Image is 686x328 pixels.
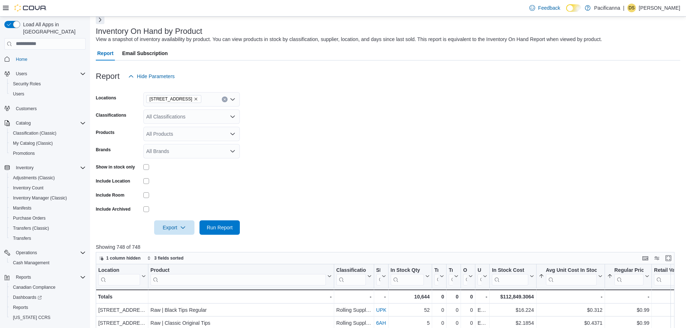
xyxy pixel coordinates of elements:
span: My Catalog (Classic) [10,139,86,148]
span: Users [13,69,86,78]
span: Inventory [16,165,33,171]
div: SKU URL [376,267,380,285]
span: Export [158,220,190,235]
button: In Stock Cost [492,267,534,285]
div: In Stock Qty [391,267,424,274]
span: 1881 Fort Street [146,95,201,103]
div: - [607,292,649,301]
button: Reports [13,273,34,282]
button: Unit Type [477,267,487,285]
button: Reports [1,272,89,282]
a: Home [13,55,30,64]
a: Classification (Classic) [10,129,59,138]
div: Transfer In Qty [434,267,438,285]
span: My Catalog (Classic) [13,140,53,146]
div: - [376,292,386,301]
div: On Order Qty [463,267,467,274]
button: Reports [7,302,89,313]
a: Users [10,90,27,98]
button: Manifests [7,203,89,213]
button: Users [13,69,30,78]
a: 6AHQ7V3V [376,320,402,326]
p: Pacificanna [594,4,620,12]
a: Dashboards [10,293,45,302]
span: Inventory Manager (Classic) [13,195,67,201]
button: Customers [1,103,89,114]
div: Avg Unit Cost In Stock [546,267,597,285]
button: My Catalog (Classic) [7,138,89,148]
button: Hide Parameters [125,69,178,84]
a: Customers [13,104,40,113]
div: 0 [449,306,458,314]
div: View a snapshot of inventory availability by product. You can view products in stock by classific... [96,36,602,43]
span: Cash Management [13,260,49,266]
span: Promotions [13,150,35,156]
button: In Stock Qty [391,267,430,285]
span: 3 fields sorted [154,255,183,261]
span: Dashboards [13,295,42,300]
span: Run Report [207,224,233,231]
span: Catalog [16,120,31,126]
span: Adjustments (Classic) [13,175,55,181]
span: Adjustments (Classic) [10,174,86,182]
a: Security Roles [10,80,44,88]
a: UPKE0EL2 [376,307,402,313]
div: 10,644 [391,292,430,301]
button: Users [7,89,89,99]
div: 5 [391,319,430,327]
span: Classification (Classic) [13,130,57,136]
span: Catalog [13,119,86,127]
label: Brands [96,147,111,153]
a: My Catalog (Classic) [10,139,56,148]
div: $0.4371 [539,319,602,327]
span: Reports [16,274,31,280]
div: $0.99 [607,306,649,314]
span: [STREET_ADDRESS] [149,95,192,103]
label: Products [96,130,115,135]
span: Inventory Count [13,185,44,191]
div: $0.99 [607,319,649,327]
button: Transfer Out Qty [449,267,458,285]
button: Product [151,267,332,285]
div: 52 [391,306,430,314]
span: Canadian Compliance [13,284,55,290]
span: Transfers [10,234,86,243]
button: Transfers (Classic) [7,223,89,233]
span: Dashboards [10,293,86,302]
div: 0 [463,292,473,301]
button: Cash Management [7,258,89,268]
div: - [477,292,487,301]
button: Catalog [13,119,33,127]
p: [PERSON_NAME] [639,4,680,12]
a: Inventory Count [10,184,46,192]
button: Operations [1,248,89,258]
button: Open list of options [230,131,236,137]
div: Transfer Out Qty [449,267,453,285]
span: [US_STATE] CCRS [13,315,50,320]
label: Show in stock only [96,164,135,170]
button: Inventory [1,163,89,173]
div: Classification [336,267,366,274]
a: Manifests [10,204,34,212]
button: Transfer In Qty [434,267,444,285]
div: 0 [449,292,458,301]
div: Each [477,319,487,327]
div: 0 [434,306,444,314]
button: Users [1,69,89,79]
a: Canadian Compliance [10,283,58,292]
button: 3 fields sorted [144,254,186,262]
button: Transfers [7,233,89,243]
div: Location [98,267,140,274]
span: Home [16,57,27,62]
h3: Report [96,72,120,81]
div: Avg Unit Cost In Stock [546,267,597,274]
span: Home [13,55,86,64]
div: - [539,292,602,301]
div: Regular Price [614,267,644,285]
a: Promotions [10,149,38,158]
span: Inventory [13,163,86,172]
div: $112,849.3064 [492,292,534,301]
div: 0 [434,292,444,301]
button: Security Roles [7,79,89,89]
